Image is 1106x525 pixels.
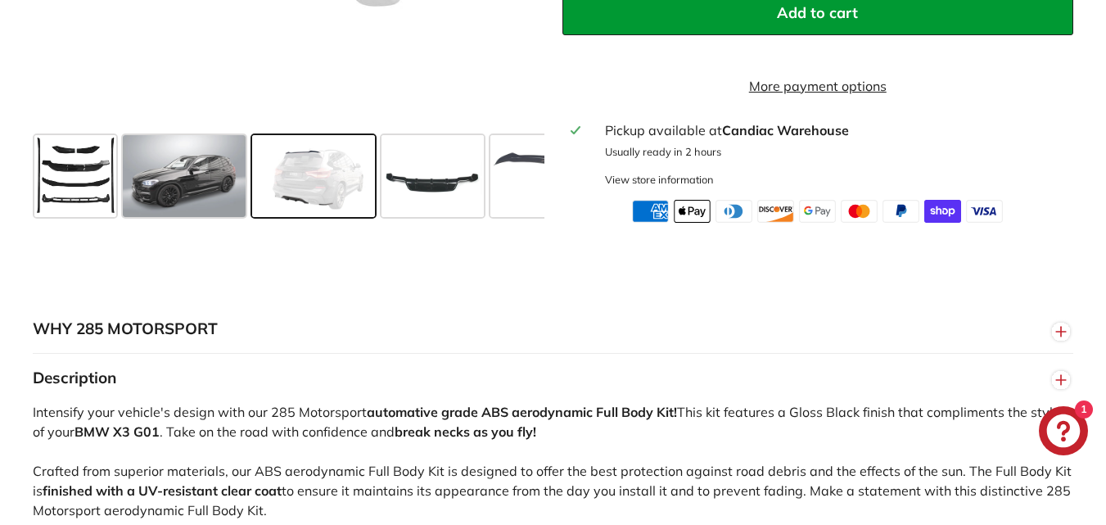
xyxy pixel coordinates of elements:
strong: break necks as you fly! [395,423,536,440]
button: Description [33,354,1073,403]
img: american_express [632,200,669,223]
strong: BMW X3 G01 [74,423,160,440]
inbox-online-store-chat: Shopify online store chat [1034,406,1093,459]
img: apple_pay [674,200,711,223]
strong: Candiac Warehouse [722,122,849,138]
strong: automative grade ABS aerodynamic Full Body Kit! [367,404,677,420]
img: google_pay [799,200,836,223]
img: shopify_pay [924,200,961,223]
img: diners_club [716,200,752,223]
button: WHY 285 MOTORSPORT [33,305,1073,354]
p: Usually ready in 2 hours [605,144,1065,160]
div: View store information [605,172,714,188]
img: master [841,200,878,223]
span: Add to cart [777,3,858,22]
img: visa [966,200,1003,223]
div: Pickup available at [605,120,1065,140]
strong: finished with a UV-resistant clear coat [43,482,282,499]
img: paypal [883,200,919,223]
a: More payment options [562,76,1074,96]
img: discover [757,200,794,223]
